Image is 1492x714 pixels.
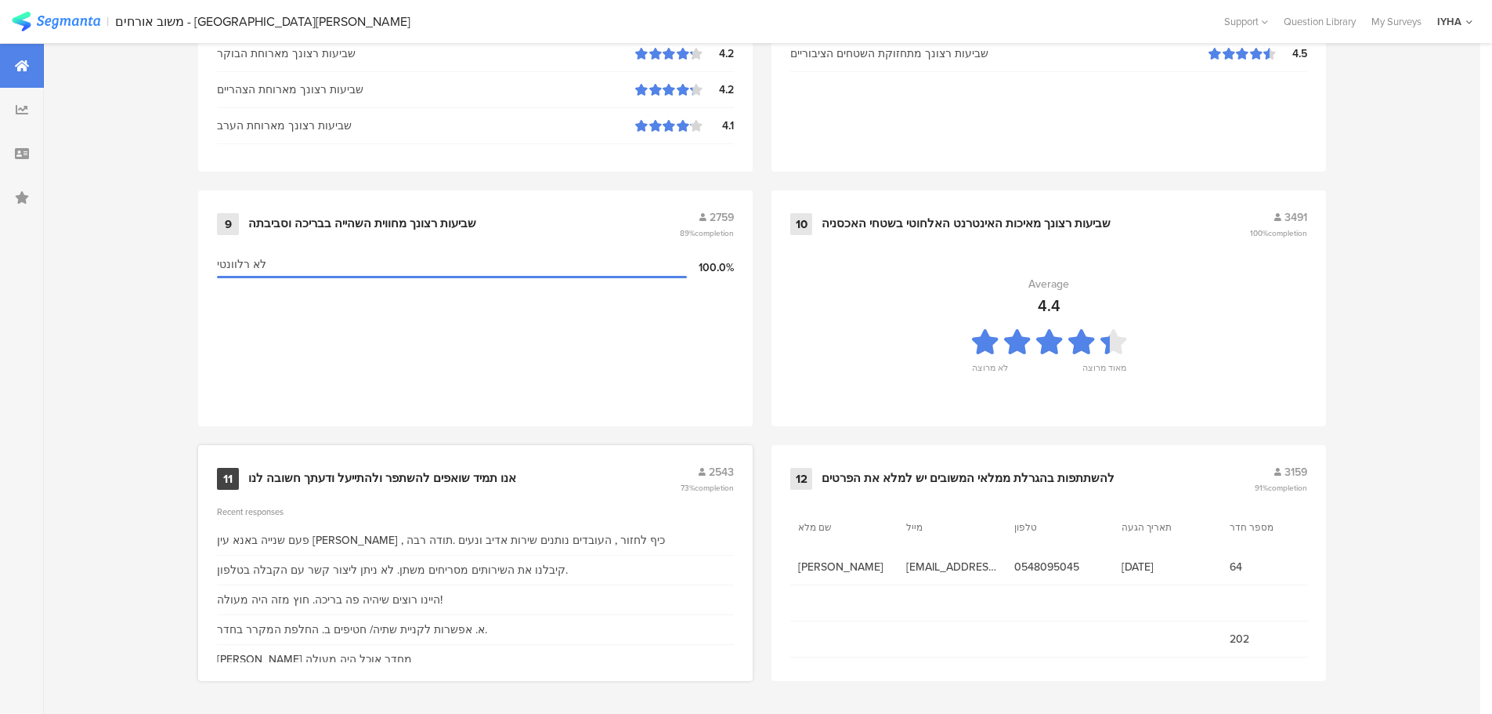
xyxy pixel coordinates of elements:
[1276,14,1364,29] a: Question Library
[248,471,516,487] div: אנו תמיד שואפים להשתפר ולהתייעל ודעתך חשובה לנו
[687,259,734,276] div: 100.0%
[1250,227,1307,239] span: 100%
[798,520,869,535] section: שם מלא
[217,506,734,518] div: Recent responses
[822,216,1111,232] div: שביעות רצונך מאיכות האינטרנט האלחוטי בשטחי האכסניה
[217,118,635,134] div: שביעות רצונך מארוחת הערב
[217,45,635,62] div: שביעות רצונך מארוחת הבוקר
[1224,9,1268,34] div: Support
[217,532,665,549] div: פעם שנייה באנא עין [PERSON_NAME] , כיף לחזור , העובדים נותנים שירות אדיב ונעים .תודה רבה
[680,227,734,239] span: 89%
[1014,559,1107,575] span: 0548095045
[710,209,734,226] span: 2759
[703,82,734,98] div: 4.2
[709,464,734,480] span: 2543
[822,471,1114,487] div: להשתתפות בהגרלת ממלאי המשובים יש למלא את הפרטים
[695,482,734,494] span: completion
[217,256,266,273] span: לא רלוונטי
[1268,482,1307,494] span: completion
[1276,45,1307,62] div: 4.5
[217,468,239,490] div: 11
[12,12,100,31] img: segmanta logo
[217,622,487,638] div: א. אפשרות לקניית שתיה/ חטיפים ב. החלפת המקרר בחדר.
[798,559,891,575] span: [PERSON_NAME]
[695,227,734,239] span: completion
[906,520,977,535] section: מייל
[1028,276,1069,292] div: Average
[107,13,109,31] div: |
[1255,482,1307,494] span: 91%
[790,45,1208,62] div: שביעות רצונך מתחזוקת השטחים הציבוריים
[1437,14,1461,29] div: IYHA
[1230,520,1300,535] section: מספר חדר
[1230,559,1322,575] span: 64
[703,118,734,134] div: 4.1
[217,592,443,608] div: היינו רוצים שיהיה פה בריכה. חוץ מזה היה מעולה!
[906,559,999,575] span: [EMAIL_ADDRESS][DOMAIN_NAME]
[703,45,734,62] div: 4.2
[1268,227,1307,239] span: completion
[1082,361,1126,383] div: מאוד מרוצה
[1014,520,1085,535] section: טלפון
[790,213,812,235] div: 10
[790,468,812,490] div: 12
[217,562,568,578] div: קיבלנו את השירותים מסריחים משתן. לא ניתן ליצור קשר עם הקבלה בטלפון.
[115,14,410,29] div: משוב אורחים - [GEOGRAPHIC_DATA][PERSON_NAME]
[217,82,635,98] div: שביעות רצונך מארוחת הצהריים
[1038,294,1060,317] div: 4.4
[1284,464,1307,480] span: 3159
[217,651,412,668] div: [PERSON_NAME] מחדר אוכל היה מעולה
[1284,209,1307,226] span: 3491
[972,361,1008,383] div: לא מרוצה
[1122,520,1192,535] section: תאריך הגעה
[1364,14,1429,29] a: My Surveys
[248,216,476,232] div: שביעות רצונך מחווית השהייה בבריכה וסביבתה
[681,482,734,494] span: 73%
[1122,559,1214,575] span: [DATE]
[217,213,239,235] div: 9
[1230,631,1322,647] span: 202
